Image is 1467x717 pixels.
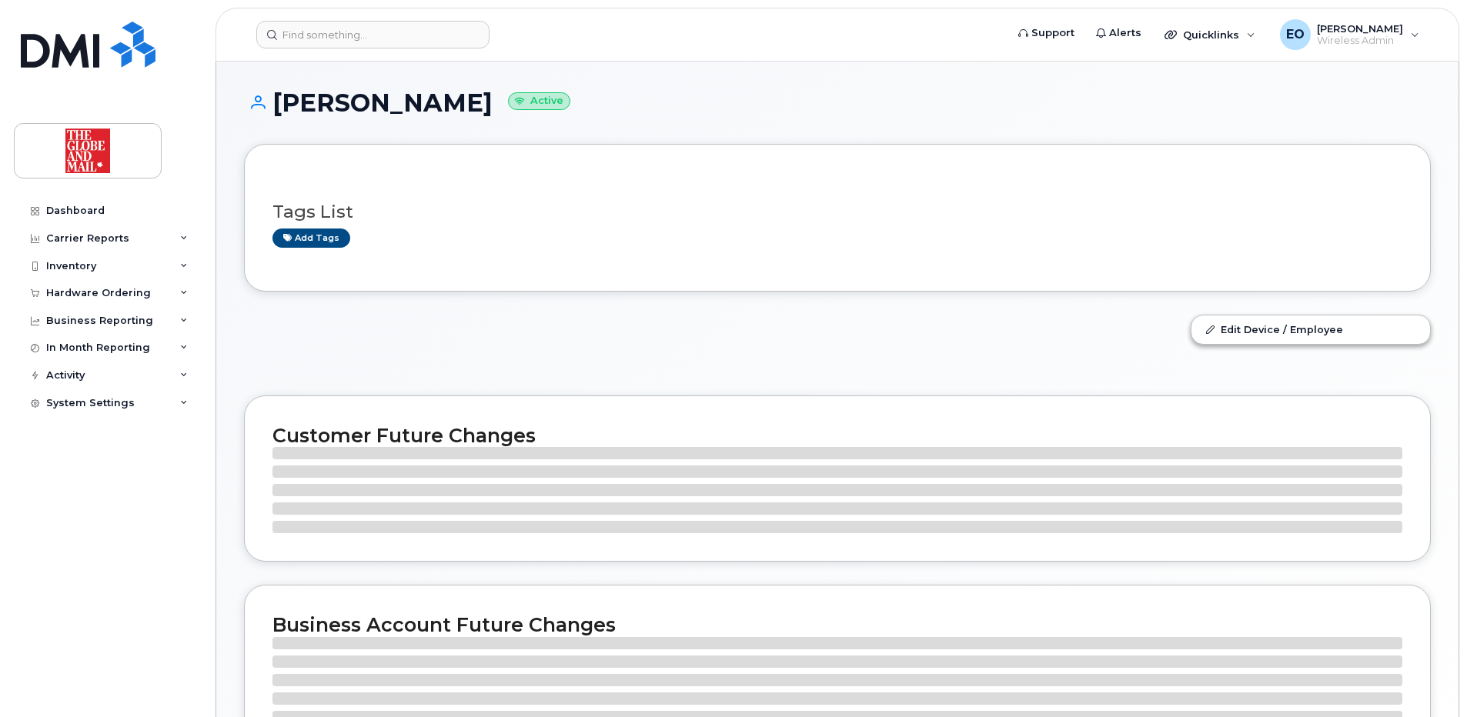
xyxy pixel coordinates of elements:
h1: [PERSON_NAME] [244,89,1431,116]
h2: Business Account Future Changes [272,613,1402,636]
a: Edit Device / Employee [1191,315,1430,343]
small: Active [508,92,570,110]
h2: Customer Future Changes [272,424,1402,447]
h3: Tags List [272,202,1402,222]
a: Add tags [272,228,350,248]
